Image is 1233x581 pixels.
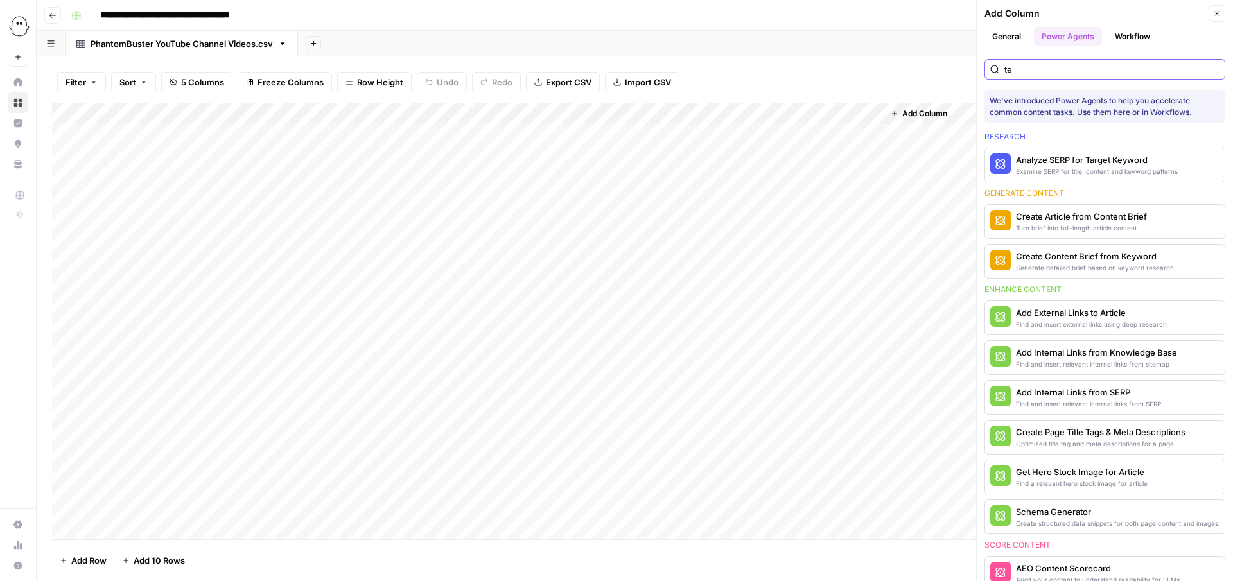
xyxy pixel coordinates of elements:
button: Freeze Columns [238,72,332,92]
button: Help + Support [8,555,28,576]
button: Create Page Title Tags & Meta DescriptionsOptimized title tag and meta descriptions for a page [985,421,1225,454]
span: Add Column [902,108,947,119]
a: Browse [8,92,28,113]
button: General [984,27,1029,46]
div: Create structured data snippets for both page content and images [1016,518,1218,528]
span: Filter [66,76,86,89]
span: Add 10 Rows [134,554,185,567]
button: Sort [111,72,156,92]
button: 5 Columns [161,72,232,92]
div: Turn brief into full-length article content [1016,223,1147,233]
a: Home [8,72,28,92]
div: Get Hero Stock Image for Article [1016,465,1148,478]
button: Add External Links to ArticleFind and insert external links using deep research [985,301,1225,334]
a: PhantomBuster YouTube Channel Videos.csv [66,31,298,56]
div: Find and insert external links using deep research [1016,319,1167,329]
button: Create Article from Content BriefTurn brief into full-length article content [985,205,1225,238]
span: Import CSV [625,76,671,89]
a: Settings [8,514,28,535]
button: Analyze SERP for Target KeywordExamine SERP for title, content and keyword patterns [985,148,1225,182]
div: Research [984,131,1225,143]
button: Add Internal Links from SERPFind and insert relevant internal links from SERP [985,381,1225,414]
div: PhantomBuster YouTube Channel Videos.csv [91,37,273,50]
button: Add Column [886,105,952,122]
a: Opportunities [8,134,28,154]
div: Examine SERP for title, content and keyword patterns [1016,166,1178,177]
span: Freeze Columns [258,76,324,89]
button: Export CSV [526,72,600,92]
div: Schema Generator [1016,505,1218,518]
a: Your Data [8,154,28,175]
button: Get Hero Stock Image for ArticleFind a relevant hero stock image for article [985,460,1225,494]
div: Add External Links to Article [1016,306,1167,319]
div: Add Internal Links from Knowledge Base [1016,346,1177,359]
img: PhantomBuster Logo [8,15,31,38]
button: Schema GeneratorCreate structured data snippets for both page content and images [985,500,1225,533]
button: Undo [417,72,467,92]
span: Undo [437,76,459,89]
span: 5 Columns [181,76,224,89]
div: Generate content [984,187,1225,199]
div: Create Page Title Tags & Meta Descriptions [1016,426,1185,438]
div: Find a relevant hero stock image for article [1016,478,1148,489]
div: AEO Content Scorecard [1016,562,1180,575]
button: Workflow [1107,27,1158,46]
div: Enhance content [984,284,1225,295]
div: Generate detailed brief based on keyword research [1016,263,1174,273]
div: Optimized title tag and meta descriptions for a page [1016,438,1185,449]
input: Search Power Agents [1004,63,1220,76]
span: Export CSV [546,76,591,89]
button: Workspace: PhantomBuster [8,10,28,42]
div: Create Content Brief from Keyword [1016,250,1174,263]
div: Analyze SERP for Target Keyword [1016,153,1178,166]
button: Add Row [52,550,114,571]
a: Insights [8,113,28,134]
button: Row Height [337,72,412,92]
span: Sort [119,76,136,89]
span: Add Row [71,554,107,567]
div: We've introduced Power Agents to help you accelerate common content tasks. Use them here or in Wo... [990,95,1220,118]
div: Find and insert relevant internal links from sitemap [1016,359,1177,369]
button: Redo [472,72,521,92]
div: Create Article from Content Brief [1016,210,1147,223]
span: Redo [492,76,512,89]
div: Find and insert relevant internal links from SERP [1016,399,1161,409]
a: Usage [8,535,28,555]
button: Add 10 Rows [114,550,193,571]
button: Add Internal Links from Knowledge BaseFind and insert relevant internal links from sitemap [985,341,1225,374]
button: Filter [57,72,106,92]
div: Score content [984,539,1225,551]
button: Import CSV [605,72,679,92]
button: Power Agents [1034,27,1102,46]
div: Add Internal Links from SERP [1016,386,1161,399]
button: Create Content Brief from KeywordGenerate detailed brief based on keyword research [985,245,1225,278]
span: Row Height [357,76,403,89]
